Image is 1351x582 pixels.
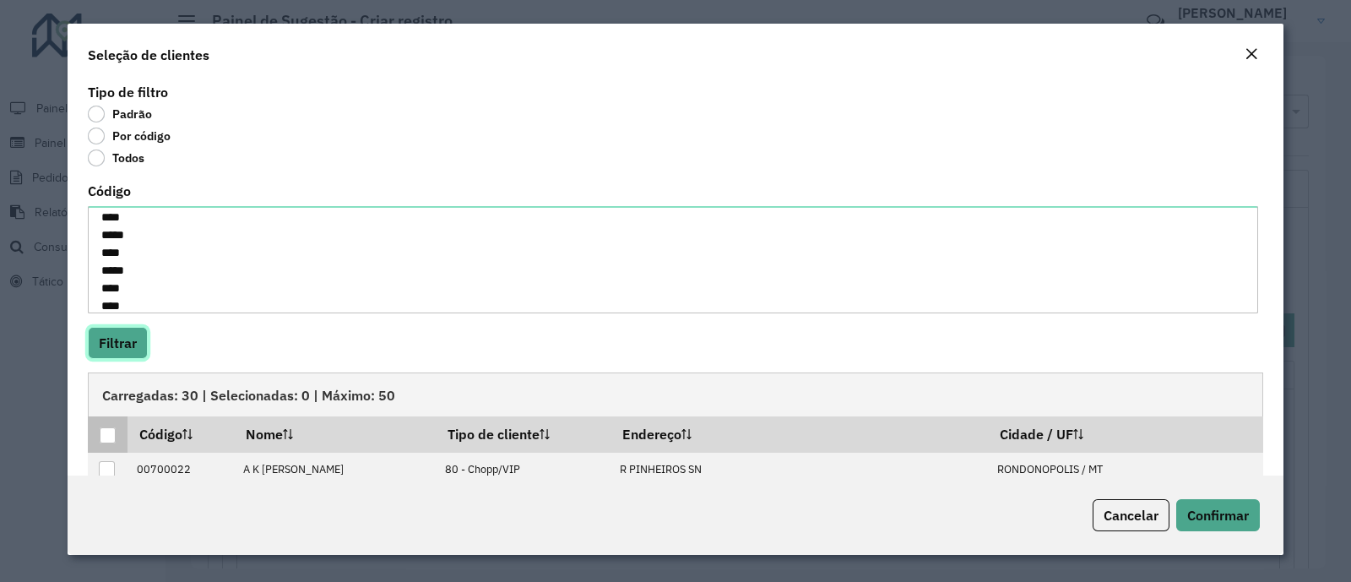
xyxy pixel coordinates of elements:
[436,453,610,487] td: 80 - Chopp/VIP
[1176,499,1260,531] button: Confirmar
[1240,44,1263,66] button: Close
[88,45,209,65] h4: Seleção de clientes
[88,82,168,102] label: Tipo de filtro
[1104,507,1158,524] span: Cancelar
[1187,507,1249,524] span: Confirmar
[88,181,131,201] label: Código
[88,150,144,166] label: Todos
[1245,47,1258,61] em: Fechar
[1093,499,1169,531] button: Cancelar
[436,416,610,452] th: Tipo de cliente
[88,373,1263,416] div: Carregadas: 30 | Selecionadas: 0 | Máximo: 50
[988,416,1262,452] th: Cidade / UF
[610,453,988,487] td: R PINHEIROS SN
[88,327,148,359] button: Filtrar
[88,106,152,122] label: Padrão
[128,416,234,452] th: Código
[128,453,234,487] td: 00700022
[235,453,437,487] td: A K [PERSON_NAME]
[235,416,437,452] th: Nome
[610,416,988,452] th: Endereço
[988,453,1262,487] td: RONDONOPOLIS / MT
[88,128,171,144] label: Por código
